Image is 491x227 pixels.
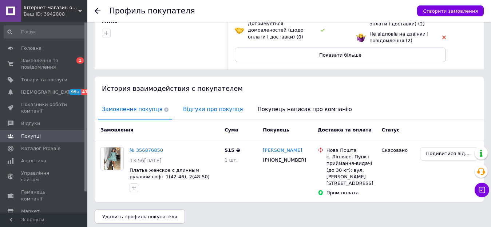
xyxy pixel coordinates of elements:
span: Створити замовлення [423,8,478,14]
span: 47 [81,89,90,95]
span: Доставка та оплата [318,127,372,133]
div: [PHONE_NUMBER] [261,155,306,165]
div: с. Ліпляве, Пункт приймання-видачі (до 30 кг): вул. [PERSON_NAME][STREET_ADDRESS] [326,154,376,187]
span: Подивитися відгук [426,150,472,157]
input: Пошук [4,25,86,38]
span: Замовлення та повідомлення [21,57,67,70]
a: Платье женское с длинным рукавом софт 1(42-46), 2(48-50) син1524-1055 [130,167,210,186]
span: Удалить профиль покупателя [102,214,177,219]
span: Статус [381,127,400,133]
img: emoji [356,33,366,42]
span: Аналітика [21,158,46,164]
span: Покупець [263,127,289,133]
span: Cума [225,127,238,133]
span: Показники роботи компанії [21,101,67,114]
span: 13:56[DATE] [130,158,162,163]
span: Головна [21,45,41,52]
button: Чат з покупцем [475,183,489,197]
div: Нова Пошта [326,147,376,154]
button: Удалить профиль покупателя [95,209,185,224]
span: Гаманець компанії [21,189,67,202]
span: Не відповів на дзвінки і повідомлення (2) [369,31,428,43]
span: Замовлення покупця [98,100,172,119]
img: Фото товару [104,147,120,170]
span: История взаимодействия с покупателем [102,85,243,92]
span: Не дотримується домовленостей (щодо оплати і доставки) (2) [369,8,425,26]
div: Повернутися назад [95,8,100,14]
button: Подивитися відгук [420,147,478,161]
span: Інтернет-магазин одягу «Веспер» [24,4,78,11]
span: Каталог ProSale [21,145,60,152]
span: Відгуки [21,120,40,127]
img: rating-tag-type [321,29,325,32]
button: Показати більше [235,48,446,62]
div: Скасовано [381,147,414,154]
h1: Профиль покупателя [109,7,195,15]
span: 1 [76,57,84,64]
div: Ваш ID: 3942808 [24,11,87,17]
span: Замовлення [100,127,133,133]
span: [DEMOGRAPHIC_DATA] [21,89,75,96]
span: Відгуки про покупця [179,100,246,119]
span: Товари та послуги [21,77,67,83]
span: Покупець написав про компанію [254,100,356,119]
a: Фото товару [100,147,124,170]
span: Показати більше [319,52,361,58]
span: Дотримується домовленостей (щодо оплати і доставки) (0) [248,21,304,39]
img: rating-tag-type [442,36,446,39]
div: Пром-оплата [326,190,376,196]
span: 1 шт. [225,157,238,163]
span: Управління сайтом [21,170,67,183]
a: [PERSON_NAME] [263,147,302,154]
span: Покупці [21,133,41,139]
a: № 356876850 [130,147,163,153]
span: 515 ₴ [225,147,240,153]
img: emoji [235,25,244,35]
span: Маркет [21,208,40,215]
span: 99+ [69,89,81,95]
button: Створити замовлення [417,5,484,16]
